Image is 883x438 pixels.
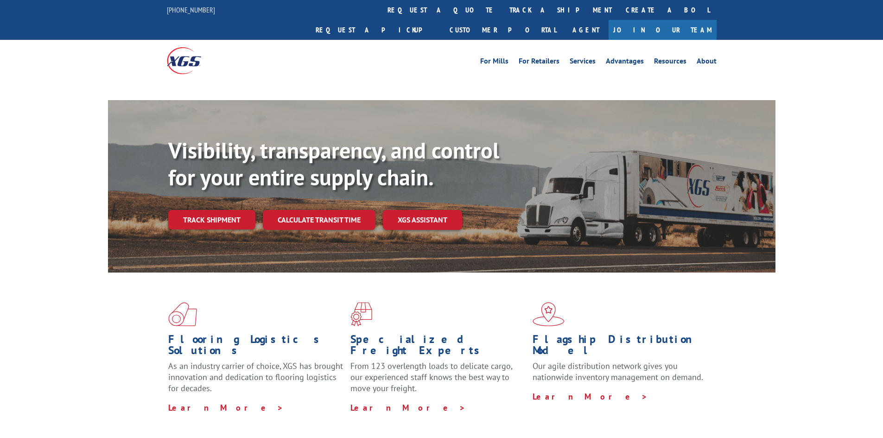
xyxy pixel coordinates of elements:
a: Request a pickup [309,20,443,40]
a: Track shipment [168,210,255,229]
h1: Flooring Logistics Solutions [168,334,343,361]
a: Customer Portal [443,20,563,40]
h1: Specialized Freight Experts [350,334,526,361]
a: Advantages [606,57,644,68]
b: Visibility, transparency, and control for your entire supply chain. [168,136,499,191]
span: As an industry carrier of choice, XGS has brought innovation and dedication to flooring logistics... [168,361,343,394]
a: For Retailers [519,57,559,68]
a: For Mills [480,57,508,68]
img: xgs-icon-total-supply-chain-intelligence-red [168,302,197,326]
a: Agent [563,20,609,40]
span: Our agile distribution network gives you nationwide inventory management on demand. [533,361,703,382]
a: About [697,57,717,68]
h1: Flagship Distribution Model [533,334,708,361]
a: [PHONE_NUMBER] [167,5,215,14]
a: Join Our Team [609,20,717,40]
img: xgs-icon-focused-on-flooring-red [350,302,372,326]
a: Learn More > [168,402,284,413]
img: xgs-icon-flagship-distribution-model-red [533,302,565,326]
a: XGS ASSISTANT [383,210,462,230]
a: Calculate transit time [263,210,375,230]
a: Services [570,57,596,68]
p: From 123 overlength loads to delicate cargo, our experienced staff knows the best way to move you... [350,361,526,402]
a: Learn More > [350,402,466,413]
a: Learn More > [533,391,648,402]
a: Resources [654,57,686,68]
